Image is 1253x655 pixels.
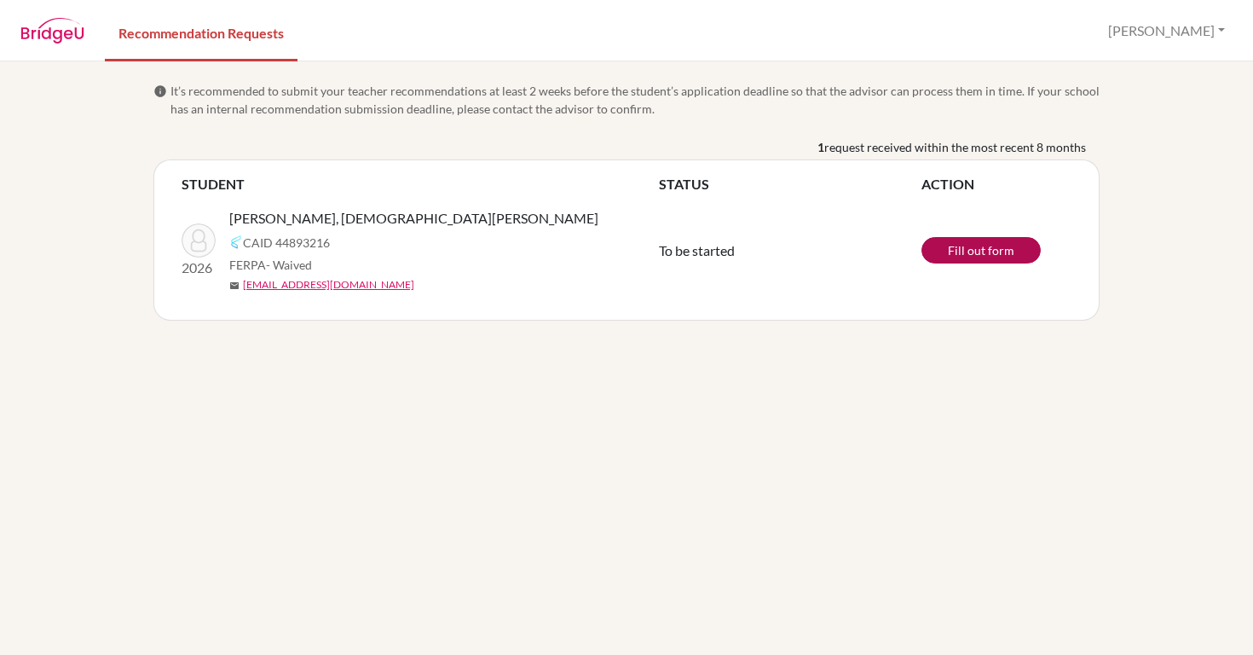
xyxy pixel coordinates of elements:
span: [PERSON_NAME], [DEMOGRAPHIC_DATA][PERSON_NAME] [229,208,598,229]
img: BridgeU logo [20,18,84,43]
th: STUDENT [182,174,659,194]
span: info [153,84,167,98]
a: Fill out form [921,237,1041,264]
img: Common App logo [229,235,243,249]
span: It’s recommended to submit your teacher recommendations at least 2 weeks before the student’s app... [170,82,1100,118]
b: 1 [817,138,824,156]
span: CAID 44893216 [243,234,330,252]
span: request received within the most recent 8 months [824,138,1086,156]
span: mail [229,281,240,291]
img: UPPALAPATI, Samhita Savitri [182,223,216,258]
a: [EMAIL_ADDRESS][DOMAIN_NAME] [243,277,414,293]
th: ACTION [921,174,1071,194]
span: - Waived [266,258,312,272]
th: STATUS [659,174,921,194]
a: Recommendation Requests [105,3,297,61]
span: To be started [659,242,735,258]
p: 2026 [182,258,216,278]
span: FERPA [229,256,312,274]
button: [PERSON_NAME] [1100,14,1233,47]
